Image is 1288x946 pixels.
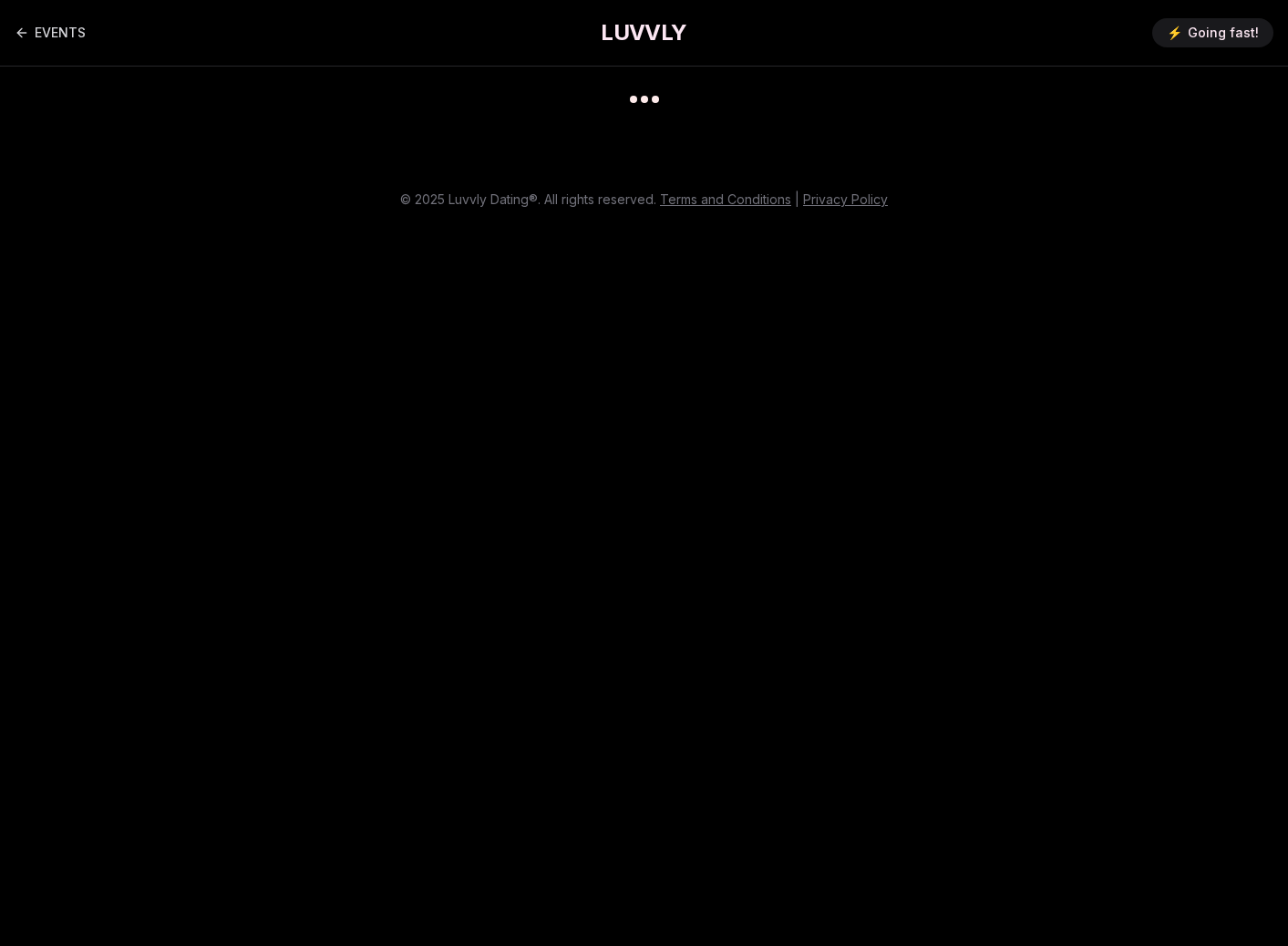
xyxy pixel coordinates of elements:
span: | [795,191,799,207]
a: LUVVLY [601,18,686,47]
a: Terms and Conditions [660,191,791,207]
span: Going fast! [1188,24,1259,42]
span: ⚡️ [1167,24,1182,42]
a: Privacy Policy [803,191,888,207]
a: Back to events [15,15,86,51]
